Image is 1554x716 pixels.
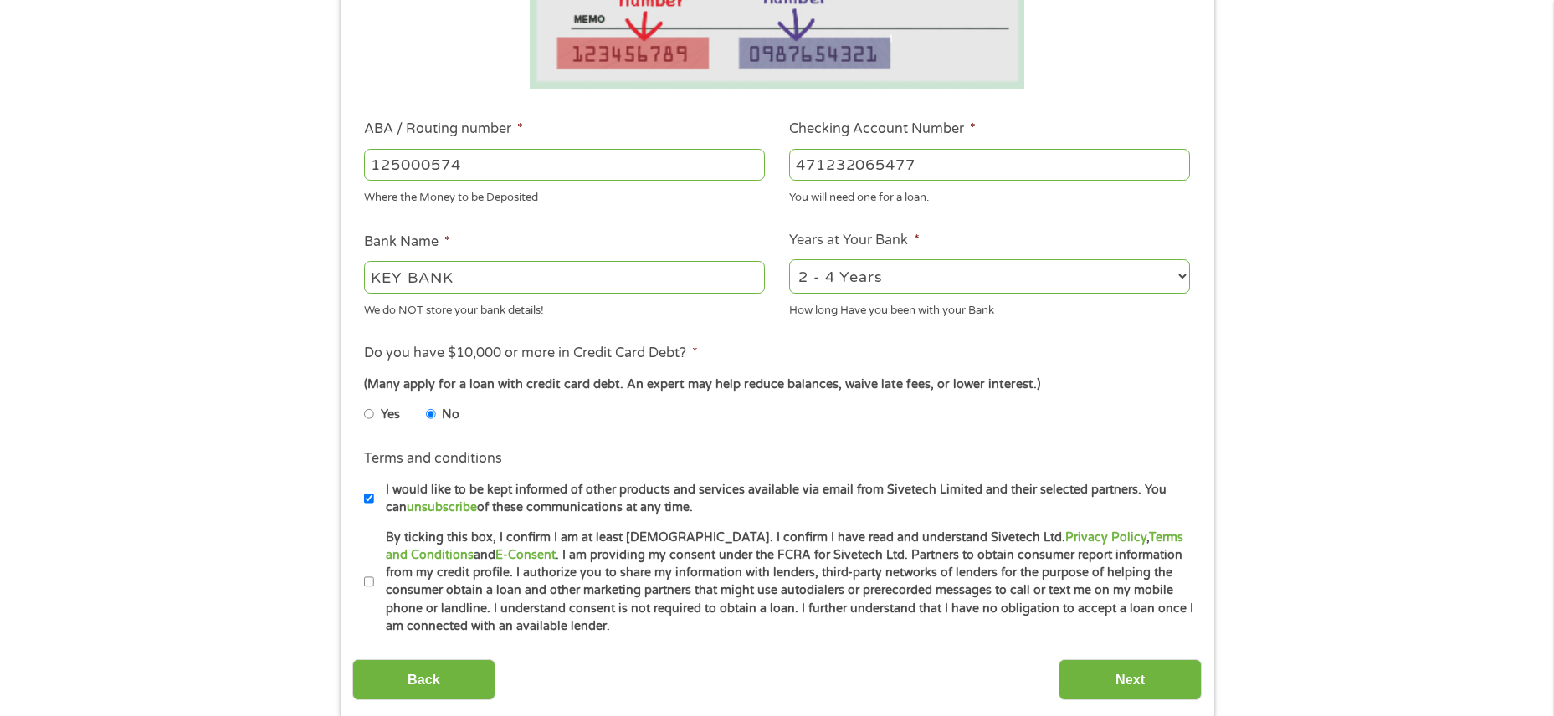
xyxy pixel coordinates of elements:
input: Back [352,659,495,700]
div: Where the Money to be Deposited [364,184,765,207]
label: I would like to be kept informed of other products and services available via email from Sivetech... [374,481,1195,517]
a: unsubscribe [407,500,477,514]
label: Years at Your Bank [789,232,920,249]
div: We do NOT store your bank details! [364,296,765,319]
a: Privacy Policy [1065,530,1146,545]
label: Do you have $10,000 or more in Credit Card Debt? [364,345,698,362]
div: How long Have you been with your Bank [789,296,1190,319]
label: By ticking this box, I confirm I am at least [DEMOGRAPHIC_DATA]. I confirm I have read and unders... [374,529,1195,636]
input: 345634636 [789,149,1190,181]
label: ABA / Routing number [364,120,523,138]
label: No [442,406,459,424]
a: Terms and Conditions [386,530,1183,562]
label: Terms and conditions [364,450,502,468]
label: Bank Name [364,233,450,251]
input: 263177916 [364,149,765,181]
div: (Many apply for a loan with credit card debt. An expert may help reduce balances, waive late fees... [364,376,1189,394]
label: Checking Account Number [789,120,976,138]
label: Yes [381,406,400,424]
input: Next [1059,659,1202,700]
div: You will need one for a loan. [789,184,1190,207]
a: E-Consent [495,548,556,562]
